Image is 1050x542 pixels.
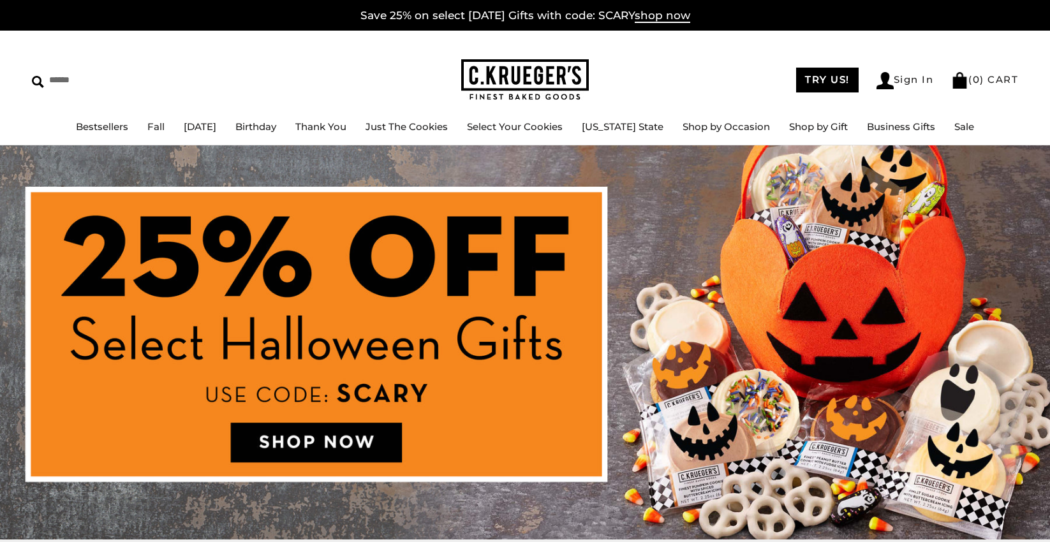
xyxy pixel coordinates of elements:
[951,73,1018,85] a: (0) CART
[796,68,859,92] a: TRY US!
[683,121,770,133] a: Shop by Occasion
[32,70,184,90] input: Search
[366,121,448,133] a: Just The Cookies
[184,121,216,133] a: [DATE]
[147,121,165,133] a: Fall
[789,121,848,133] a: Shop by Gift
[635,9,690,23] span: shop now
[467,121,563,133] a: Select Your Cookies
[951,72,968,89] img: Bag
[973,73,980,85] span: 0
[32,76,44,88] img: Search
[954,121,974,133] a: Sale
[876,72,934,89] a: Sign In
[867,121,935,133] a: Business Gifts
[76,121,128,133] a: Bestsellers
[360,9,690,23] a: Save 25% on select [DATE] Gifts with code: SCARYshop now
[461,59,589,101] img: C.KRUEGER'S
[295,121,346,133] a: Thank You
[876,72,894,89] img: Account
[235,121,276,133] a: Birthday
[582,121,663,133] a: [US_STATE] State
